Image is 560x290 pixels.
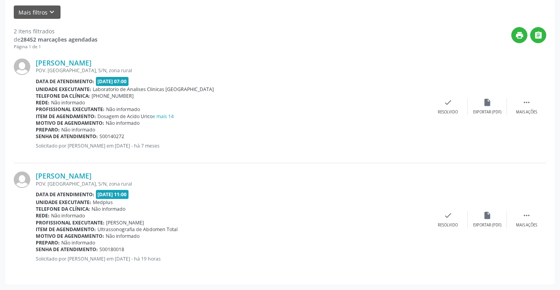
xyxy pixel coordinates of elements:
b: Item de agendamento: [36,226,96,233]
span: Não informado [106,120,140,126]
b: Telefone da clínica: [36,206,90,212]
b: Item de agendamento: [36,113,96,120]
i: print [515,31,524,40]
div: Exportar (PDF) [473,109,501,115]
strong: 28452 marcações agendadas [20,36,97,43]
b: Rede: [36,212,50,219]
span: Não informado [106,233,140,239]
span: [DATE] 11:00 [96,190,129,199]
span: Laboratorio de Analises Clinicas [GEOGRAPHIC_DATA] [93,86,214,93]
i: insert_drive_file [483,98,492,107]
span: Dosagem de Acido Urico [97,113,174,120]
b: Rede: [36,99,50,106]
button: print [511,27,527,43]
b: Senha de atendimento: [36,246,98,253]
div: POV. [GEOGRAPHIC_DATA], S/N, zona rural [36,67,428,74]
span: [PHONE_NUMBER] [92,93,134,99]
i:  [522,98,531,107]
b: Profissional executante: [36,106,105,113]
p: Solicitado por [PERSON_NAME] em [DATE] - há 19 horas [36,255,428,262]
i: check [444,211,452,220]
a: [PERSON_NAME] [36,58,92,67]
b: Motivo de agendamento: [36,120,104,126]
span: Não informado [61,239,95,246]
i: insert_drive_file [483,211,492,220]
span: Não informado [92,206,125,212]
i:  [534,31,543,40]
div: Resolvido [438,109,458,115]
div: Mais ações [516,223,537,228]
button: Mais filtroskeyboard_arrow_down [14,5,61,19]
div: Mais ações [516,109,537,115]
span: Não informado [51,212,85,219]
span: S00140272 [99,133,124,140]
div: Página 1 de 1 [14,44,97,50]
div: Resolvido [438,223,458,228]
span: S00180018 [99,246,124,253]
b: Data de atendimento: [36,191,94,198]
span: Não informado [106,106,140,113]
p: Solicitado por [PERSON_NAME] em [DATE] - há 7 meses [36,142,428,149]
div: de [14,35,97,44]
a: [PERSON_NAME] [36,171,92,180]
b: Senha de atendimento: [36,133,98,140]
b: Preparo: [36,239,60,246]
span: [DATE] 07:00 [96,77,129,86]
i: check [444,98,452,107]
i:  [522,211,531,220]
button:  [530,27,546,43]
a: e mais 14 [152,113,174,120]
span: [PERSON_NAME] [106,219,144,226]
b: Preparo: [36,126,60,133]
b: Unidade executante: [36,86,91,93]
div: 2 itens filtrados [14,27,97,35]
div: Exportar (PDF) [473,223,501,228]
b: Data de atendimento: [36,78,94,85]
span: Não informado [51,99,85,106]
i: keyboard_arrow_down [48,8,56,16]
span: Não informado [61,126,95,133]
div: POV. [GEOGRAPHIC_DATA], S/N, zona rural [36,181,428,187]
b: Telefone da clínica: [36,93,90,99]
span: Medplus [93,199,113,206]
img: img [14,171,30,188]
b: Profissional executante: [36,219,105,226]
img: img [14,58,30,75]
span: Ultrassonografia de Abdomen Total [97,226,178,233]
b: Motivo de agendamento: [36,233,104,239]
b: Unidade executante: [36,199,91,206]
